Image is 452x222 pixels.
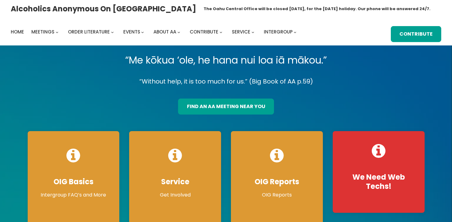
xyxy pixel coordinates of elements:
span: Intergroup [264,29,293,35]
h4: We Need Web Techs! [339,173,418,191]
span: Order Literature [68,29,110,35]
a: Events [123,28,140,36]
button: Service submenu [252,30,254,33]
a: Contribute [391,26,441,42]
span: Meetings [31,29,54,35]
span: Service [232,29,250,35]
button: Meetings submenu [56,30,58,33]
p: OIG Reports [237,191,317,199]
button: Order Literature submenu [111,30,114,33]
p: “Me kōkua ‘ole, he hana nui loa iā mākou.” [23,52,430,69]
span: Home [11,29,24,35]
h4: OIG Basics [34,177,113,186]
a: Meetings [31,28,54,36]
a: Home [11,28,24,36]
nav: Intergroup [11,28,299,36]
a: Intergroup [264,28,293,36]
h4: Service [135,177,215,186]
h1: The Oahu Central Office will be closed [DATE], for the [DATE] holiday. Our phone will be answered... [204,6,430,12]
a: Alcoholics Anonymous on [GEOGRAPHIC_DATA] [11,2,196,15]
a: Service [232,28,250,36]
span: Events [123,29,140,35]
p: “Without help, it is too much for us.” (Big Book of AA p.59) [23,76,430,87]
a: Contribute [190,28,218,36]
a: find an aa meeting near you [178,99,274,115]
p: Get Involved [135,191,215,199]
button: Intergroup submenu [294,30,296,33]
button: About AA submenu [177,30,180,33]
a: About AA [153,28,176,36]
p: Intergroup FAQ’s and More [34,191,113,199]
h4: OIG Reports [237,177,317,186]
button: Events submenu [141,30,144,33]
button: Contribute submenu [220,30,222,33]
span: Contribute [190,29,218,35]
span: About AA [153,29,176,35]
